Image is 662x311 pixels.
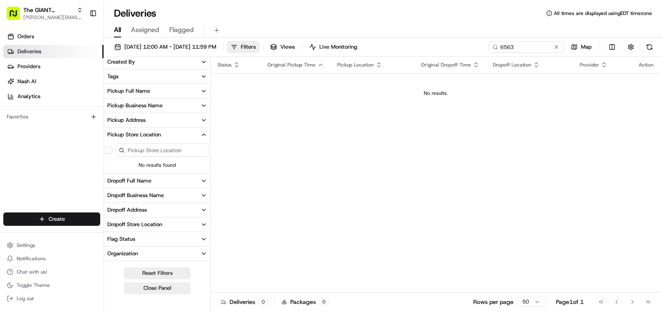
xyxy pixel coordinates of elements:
span: Analytics [17,93,40,100]
button: Pickup Address [104,113,210,127]
span: Original Pickup Time [267,62,316,68]
button: Created By [104,55,210,69]
span: [DATE] 12:00 AM - [DATE] 11:59 PM [124,43,216,51]
button: Pickup Store Location [104,128,210,142]
span: Orders [17,33,34,40]
span: API Documentation [79,121,133,129]
span: Pylon [83,141,101,147]
button: Settings [3,239,100,251]
button: Notifications [3,253,100,264]
button: Dropoff Store Location [104,217,210,232]
button: The GIANT Company[PERSON_NAME][EMAIL_ADDRESS][DOMAIN_NAME] [3,3,86,23]
span: All [114,25,121,35]
div: 0 [319,298,329,306]
button: Dropoff Address [104,203,210,217]
span: Flagged [169,25,194,35]
button: Pickup Full Name [104,84,210,98]
button: [DATE] 12:00 AM - [DATE] 11:59 PM [111,41,220,53]
span: Deliveries [17,48,41,55]
span: Create [49,215,65,223]
div: Pickup Store Location [107,131,161,138]
input: Clear [22,54,137,62]
button: Dropoff Full Name [104,174,210,188]
div: No results. [214,90,657,96]
a: Providers [3,60,104,73]
button: Tags [104,69,210,84]
div: Pickup Business Name [107,102,163,109]
div: Dropoff Address [107,206,147,214]
span: Settings [17,242,35,249]
span: Assigned [131,25,159,35]
img: 1736555255976-a54dd68f-1ca7-489b-9aae-adbdc363a1c4 [8,79,23,94]
button: Toggle Theme [3,279,100,291]
span: Toggle Theme [17,282,50,289]
span: All times are displayed using EDT timezone [554,10,652,17]
span: Knowledge Base [17,121,64,129]
button: Start new chat [141,82,151,92]
div: Page 1 of 1 [556,298,584,306]
button: Create [3,212,100,226]
button: Filters [227,41,259,53]
button: Refresh [644,41,655,53]
button: Pickup Business Name [104,99,210,113]
button: Map [567,41,595,53]
button: Organization [104,247,210,261]
div: Dropoff Business Name [107,192,164,199]
span: Chat with us! [17,269,47,275]
span: Provider [580,62,599,68]
button: Close Panel [124,282,190,294]
a: Analytics [3,90,104,103]
div: We're available if you need us! [28,88,105,94]
button: Chat with us! [3,266,100,278]
div: 0 [259,298,268,306]
a: Orders [3,30,104,43]
div: Pickup Address [107,116,146,124]
span: Live Monitoring [319,43,357,51]
div: Pickup Full Name [107,87,150,95]
img: Nash [8,8,25,25]
a: Deliveries [3,45,104,58]
div: 📗 [8,121,15,128]
div: Favorites [3,110,100,123]
button: Reset Filters [124,267,190,279]
button: [PERSON_NAME][EMAIL_ADDRESS][DOMAIN_NAME] [23,14,83,21]
div: Start new chat [28,79,136,88]
span: Nash AI [17,78,36,85]
span: Map [581,43,592,51]
a: Powered byPylon [59,141,101,147]
button: The GIANT Company [23,6,74,14]
h1: Deliveries [114,7,156,20]
div: Deliveries [221,298,268,306]
div: Dropoff Full Name [107,177,151,185]
button: Live Monitoring [306,41,361,53]
span: Status [217,62,232,68]
span: Views [280,43,295,51]
button: Dropoff Business Name [104,188,210,202]
span: Providers [17,63,40,70]
div: Created By [107,58,135,66]
span: Original Dropoff Time [421,62,471,68]
input: Pickup Store Location [116,143,209,157]
div: Action [639,62,654,68]
a: Nash AI [3,75,104,88]
div: Packages [282,298,329,306]
span: Notifications [17,255,46,262]
button: Flag Status [104,232,210,246]
p: Rows per page [473,298,514,306]
div: 💻 [70,121,77,128]
p: Welcome 👋 [8,33,151,47]
span: Dropoff Location [493,62,531,68]
a: 📗Knowledge Base [5,117,67,132]
input: Type to search [489,41,564,53]
button: Views [267,41,299,53]
a: 💻API Documentation [67,117,137,132]
div: Organization [107,250,138,257]
span: Pickup Location [337,62,374,68]
span: Filters [241,43,256,51]
div: Dropoff Store Location [107,221,162,228]
span: Log out [17,295,34,302]
div: Tags [107,73,119,80]
button: Log out [3,293,100,304]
